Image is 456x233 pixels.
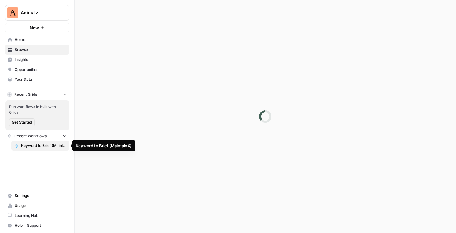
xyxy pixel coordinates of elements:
a: Settings [5,191,69,201]
a: Your Data [5,75,69,85]
button: New [5,23,69,32]
a: Learning Hub [5,211,69,221]
button: Get Started [9,118,35,126]
span: Help + Support [15,223,66,228]
a: Opportunities [5,65,69,75]
span: New [30,25,39,31]
button: Help + Support [5,221,69,231]
a: Browse [5,45,69,55]
img: Animalz Logo [7,7,18,18]
a: Home [5,35,69,45]
span: Opportunities [15,67,66,72]
span: Insights [15,57,66,62]
span: Keyword to Brief (MaintainX) [21,143,66,148]
button: Workspace: Animalz [5,5,69,21]
span: Animalz [21,10,58,16]
span: Usage [15,203,66,208]
span: Recent Workflows [14,133,47,139]
span: Run workflows in bulk with Grids [9,104,66,115]
span: Your Data [15,77,66,82]
a: Usage [5,201,69,211]
span: Home [15,37,66,43]
span: Learning Hub [15,213,66,218]
span: Get Started [12,120,32,125]
span: Recent Grids [14,92,37,97]
button: Recent Grids [5,90,69,99]
button: Recent Workflows [5,131,69,141]
span: Settings [15,193,66,199]
span: Browse [15,47,66,53]
a: Insights [5,55,69,65]
a: Keyword to Brief (MaintainX) [11,141,69,151]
